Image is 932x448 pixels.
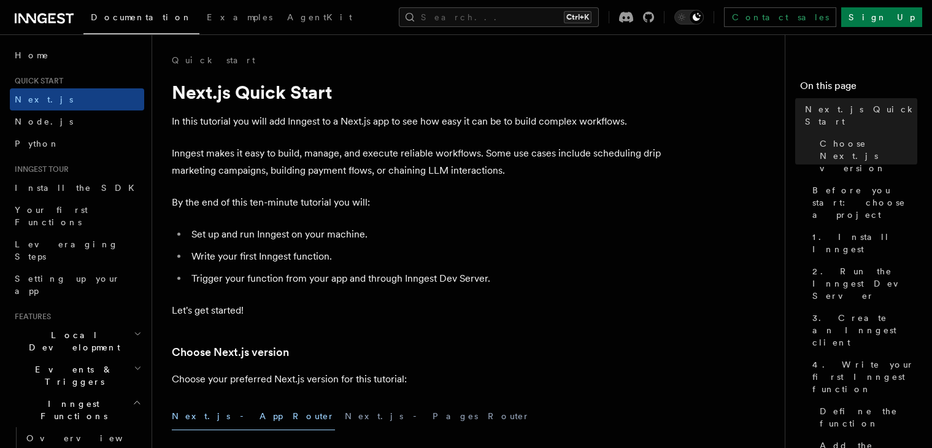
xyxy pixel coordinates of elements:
p: Let's get started! [172,302,663,319]
button: Toggle dark mode [674,10,704,25]
a: Setting up your app [10,268,144,302]
span: Python [15,139,60,149]
span: Quick start [10,76,63,86]
p: Choose your preferred Next.js version for this tutorial: [172,371,663,388]
a: Quick start [172,54,255,66]
button: Events & Triggers [10,358,144,393]
a: Leveraging Steps [10,233,144,268]
a: Python [10,133,144,155]
span: Features [10,312,51,322]
span: 2. Run the Inngest Dev Server [812,265,917,302]
button: Inngest Functions [10,393,144,427]
li: Trigger your function from your app and through Inngest Dev Server. [188,270,663,287]
a: Install the SDK [10,177,144,199]
p: Inngest makes it easy to build, manage, and execute reliable workflows. Some use cases include sc... [172,145,663,179]
span: Define the function [820,405,917,430]
li: Set up and run Inngest on your machine. [188,226,663,243]
button: Local Development [10,324,144,358]
a: Before you start: choose a project [807,179,917,226]
a: Choose Next.js version [815,133,917,179]
a: Next.js [10,88,144,110]
a: Define the function [815,400,917,434]
a: Contact sales [724,7,836,27]
span: Setting up your app [15,274,120,296]
a: 4. Write your first Inngest function [807,353,917,400]
button: Search...Ctrl+K [399,7,599,27]
span: Home [15,49,49,61]
span: 3. Create an Inngest client [812,312,917,349]
span: Local Development [10,329,134,353]
a: Sign Up [841,7,922,27]
span: Overview [26,433,153,443]
a: AgentKit [280,4,360,33]
a: Home [10,44,144,66]
a: 1. Install Inngest [807,226,917,260]
a: Documentation [83,4,199,34]
a: Your first Functions [10,199,144,233]
span: Inngest tour [10,164,69,174]
span: Node.js [15,117,73,126]
h1: Next.js Quick Start [172,81,663,103]
h4: On this page [800,79,917,98]
a: Node.js [10,110,144,133]
span: Inngest Functions [10,398,133,422]
button: Next.js - App Router [172,403,335,430]
span: Install the SDK [15,183,142,193]
a: Next.js Quick Start [800,98,917,133]
a: 2. Run the Inngest Dev Server [807,260,917,307]
span: Your first Functions [15,205,88,227]
span: Before you start: choose a project [812,184,917,221]
li: Write your first Inngest function. [188,248,663,265]
button: Next.js - Pages Router [345,403,530,430]
p: In this tutorial you will add Inngest to a Next.js app to see how easy it can be to build complex... [172,113,663,130]
span: Events & Triggers [10,363,134,388]
kbd: Ctrl+K [564,11,591,23]
span: Examples [207,12,272,22]
span: Next.js [15,95,73,104]
a: 3. Create an Inngest client [807,307,917,353]
span: Choose Next.js version [820,137,917,174]
span: AgentKit [287,12,352,22]
span: Documentation [91,12,192,22]
span: Leveraging Steps [15,239,118,261]
p: By the end of this ten-minute tutorial you will: [172,194,663,211]
span: Next.js Quick Start [805,103,917,128]
span: 4. Write your first Inngest function [812,358,917,395]
a: Choose Next.js version [172,344,289,361]
a: Examples [199,4,280,33]
span: 1. Install Inngest [812,231,917,255]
